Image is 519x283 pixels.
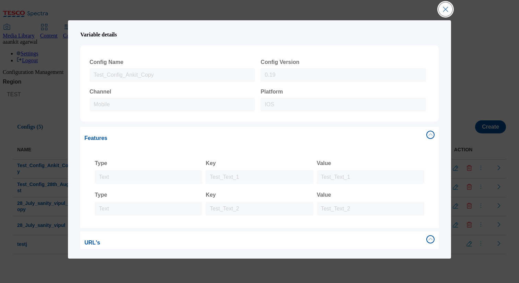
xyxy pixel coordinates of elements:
[80,127,439,150] button: Features
[80,32,439,38] h4: Variable details
[80,150,439,228] div: Features
[261,59,426,65] label: Config Version
[317,191,424,199] label: Value
[439,2,452,16] button: Close Modal
[80,231,439,254] button: URL's
[84,239,422,247] h4: URL's
[317,159,424,167] label: Value
[95,191,202,199] label: Type
[90,89,255,95] label: Channel
[84,134,422,142] h4: Features
[261,89,426,95] label: Platform
[206,159,313,167] label: Key
[90,59,255,65] label: Config Name
[206,191,313,199] label: Key
[68,20,451,259] div: Modal
[95,159,202,167] label: Type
